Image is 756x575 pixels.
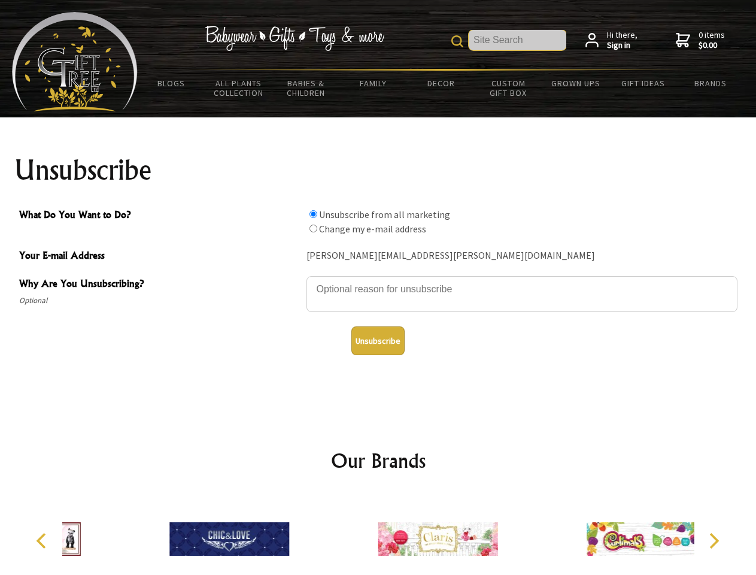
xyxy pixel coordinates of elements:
label: Unsubscribe from all marketing [319,208,450,220]
a: 0 items$0.00 [676,30,725,51]
a: Brands [677,71,745,96]
a: Custom Gift Box [475,71,542,105]
input: What Do You Want to Do? [309,225,317,232]
span: Your E-mail Address [19,248,300,265]
textarea: Why Are You Unsubscribing? [306,276,737,312]
img: Babywear - Gifts - Toys & more [205,26,384,51]
button: Unsubscribe [351,326,405,355]
a: Decor [407,71,475,96]
a: All Plants Collection [205,71,273,105]
button: Next [700,528,727,554]
button: Previous [30,528,56,554]
span: Why Are You Unsubscribing? [19,276,300,293]
img: product search [451,35,463,47]
span: Hi there, [607,30,637,51]
a: Grown Ups [542,71,609,96]
a: BLOGS [138,71,205,96]
span: 0 items [699,29,725,51]
h2: Our Brands [24,446,733,475]
label: Change my e-mail address [319,223,426,235]
div: [PERSON_NAME][EMAIL_ADDRESS][PERSON_NAME][DOMAIN_NAME] [306,247,737,265]
a: Gift Ideas [609,71,677,96]
strong: $0.00 [699,40,725,51]
span: What Do You Want to Do? [19,207,300,225]
a: Babies & Children [272,71,340,105]
img: Babyware - Gifts - Toys and more... [12,12,138,111]
input: What Do You Want to Do? [309,210,317,218]
strong: Sign in [607,40,637,51]
input: Site Search [469,30,566,50]
a: Hi there,Sign in [585,30,637,51]
h1: Unsubscribe [14,156,742,184]
a: Family [340,71,408,96]
span: Optional [19,293,300,308]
